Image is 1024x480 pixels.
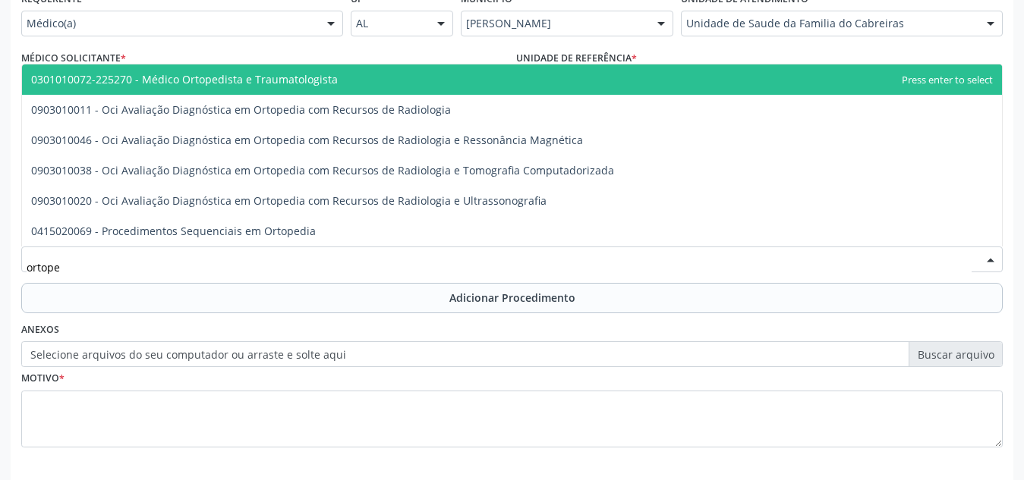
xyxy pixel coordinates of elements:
[31,193,547,208] span: 0903010020 - Oci Avaliação Diagnóstica em Ortopedia com Recursos de Radiologia e Ultrassonografia
[21,283,1003,313] button: Adicionar Procedimento
[356,16,422,31] span: AL
[449,290,575,306] span: Adicionar Procedimento
[31,72,338,86] span: 0301010072-225270 - Médico Ortopedista e Traumatologista
[21,318,59,342] label: Anexos
[21,47,126,71] label: Médico Solicitante
[21,367,65,391] label: Motivo
[31,163,614,177] span: 0903010038 - Oci Avaliação Diagnóstica em Ortopedia com Recursos de Radiologia e Tomografia Compu...
[516,47,637,71] label: Unidade de referência
[686,16,972,31] span: Unidade de Saude da Familia do Cabreiras
[31,224,316,238] span: 0415020069 - Procedimentos Sequenciais em Ortopedia
[466,16,642,31] span: [PERSON_NAME]
[31,133,583,147] span: 0903010046 - Oci Avaliação Diagnóstica em Ortopedia com Recursos de Radiologia e Ressonância Magn...
[27,252,972,282] input: Buscar por procedimento
[31,102,451,117] span: 0903010011 - Oci Avaliação Diagnóstica em Ortopedia com Recursos de Radiologia
[27,16,312,31] span: Médico(a)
